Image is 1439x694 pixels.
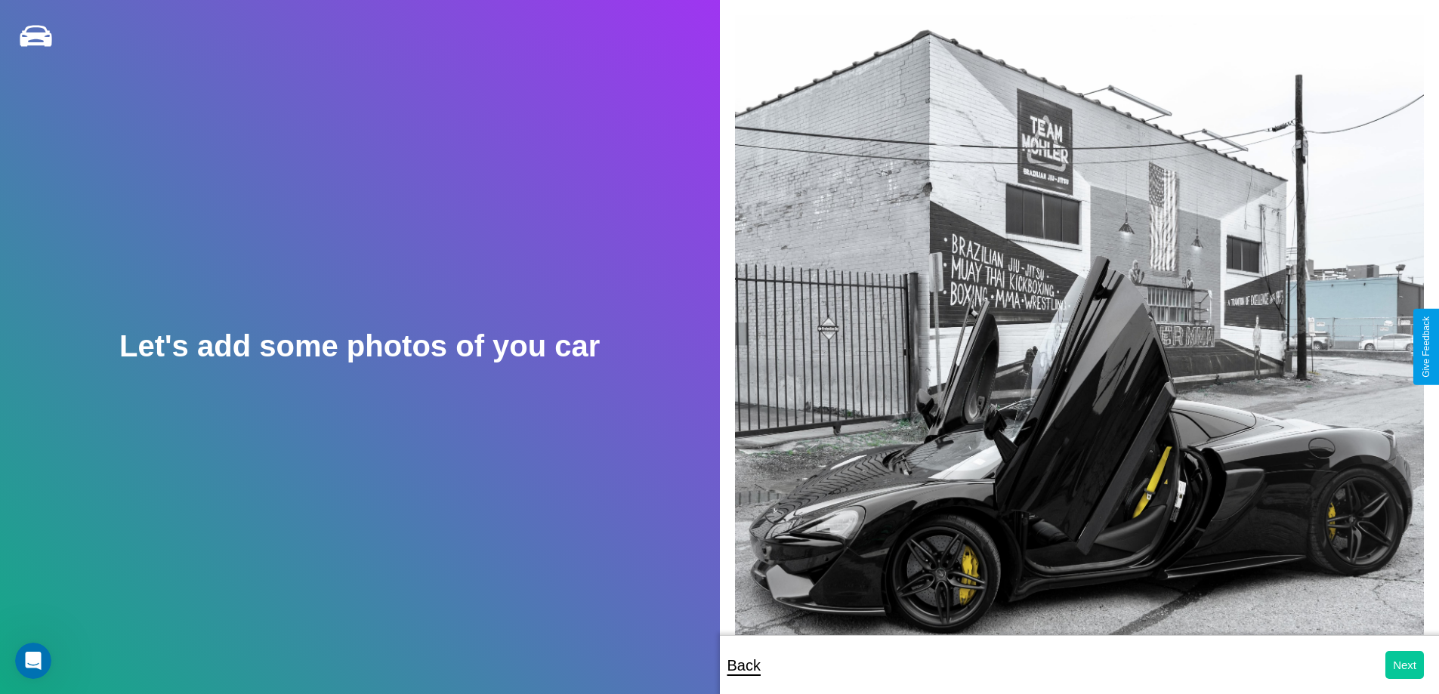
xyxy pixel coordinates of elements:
[1421,316,1431,378] div: Give Feedback
[15,643,51,679] iframe: Intercom live chat
[1385,651,1424,679] button: Next
[727,652,761,679] p: Back
[119,329,600,363] h2: Let's add some photos of you car
[735,15,1425,663] img: posted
